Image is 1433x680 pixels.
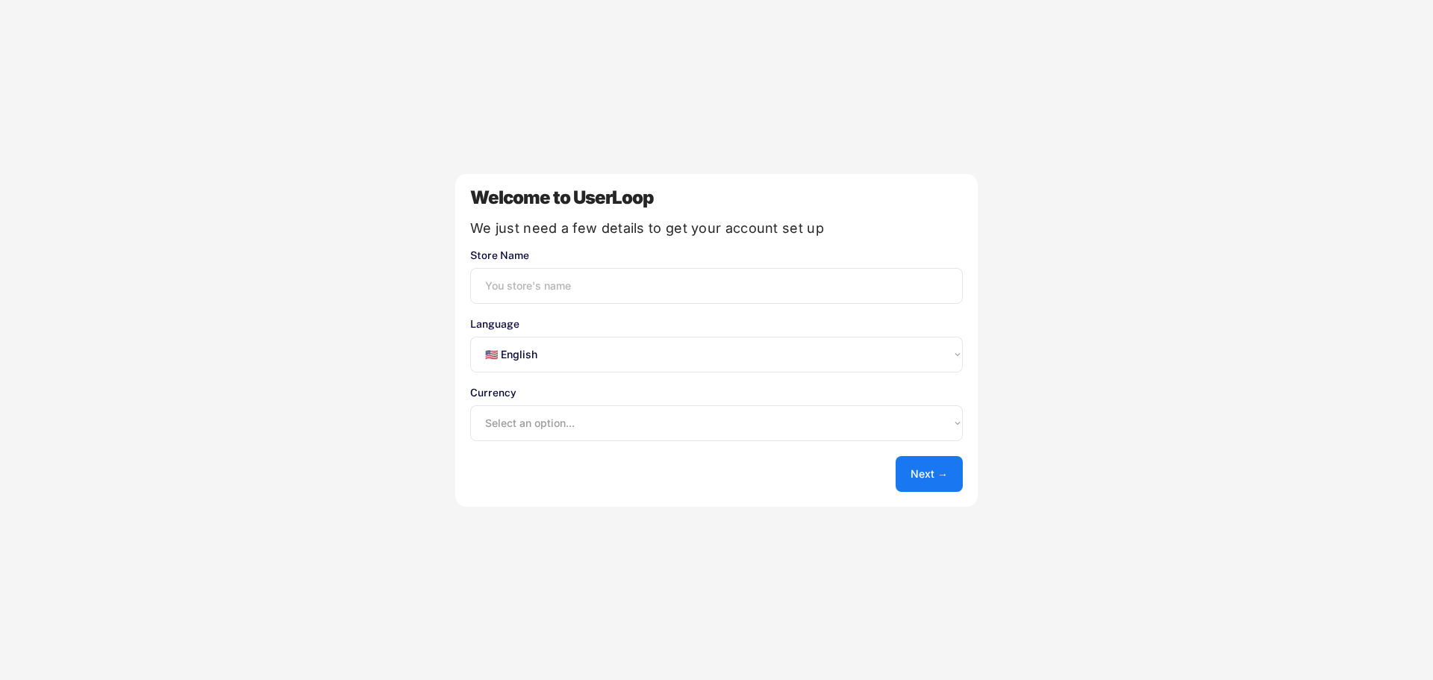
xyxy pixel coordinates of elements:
div: Store Name [470,250,963,261]
button: Next → [896,456,963,492]
div: Currency [470,387,963,398]
input: You store's name [470,268,963,304]
div: We just need a few details to get your account set up [470,222,963,235]
div: Welcome to UserLoop [470,189,963,207]
div: Language [470,319,963,329]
